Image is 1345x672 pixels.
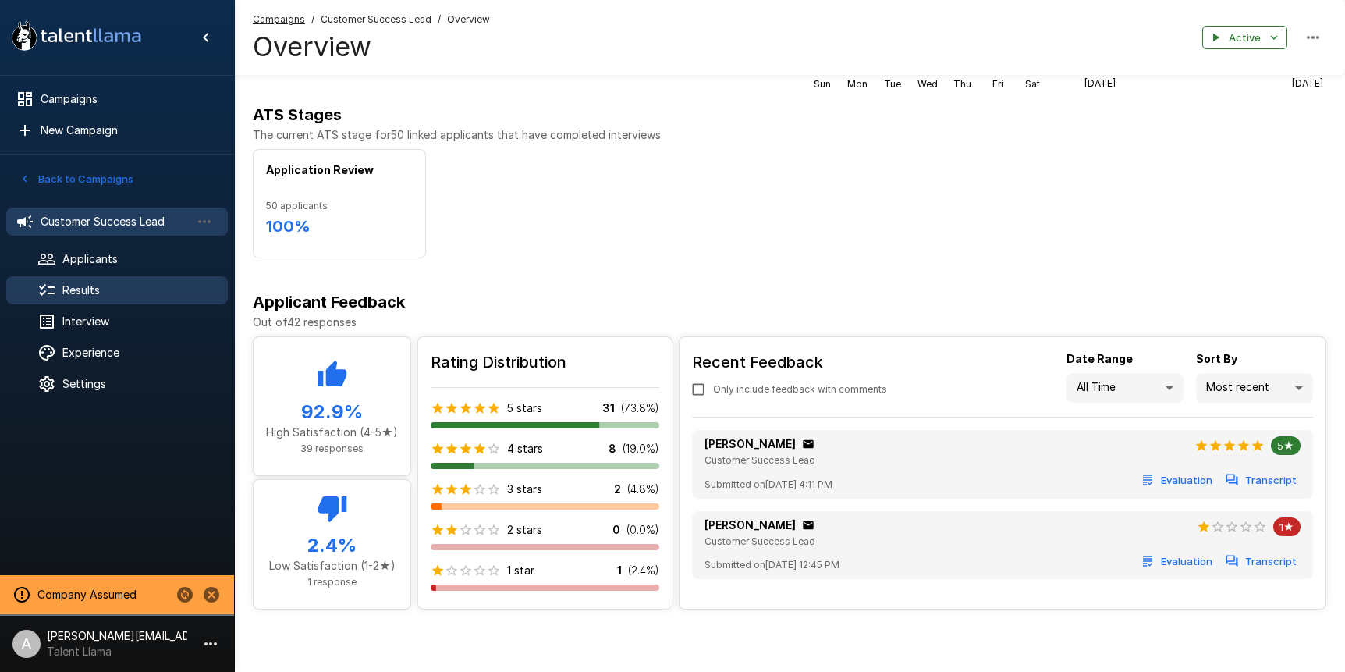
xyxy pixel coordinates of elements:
p: 4 stars [507,441,543,457]
span: 1 response [307,576,357,588]
b: Date Range [1066,352,1133,365]
span: Customer Success Lead [704,454,815,466]
p: 2 stars [507,522,542,538]
p: [PERSON_NAME] [704,436,796,452]
button: Transcript [1223,468,1301,492]
tspan: Wed [917,78,938,90]
h6: Recent Feedback [692,350,900,375]
p: ( 2.4 %) [628,563,659,578]
p: 31 [602,400,615,416]
p: ( 4.8 %) [627,482,659,497]
span: Submitted on [DATE] 12:45 PM [704,557,839,573]
b: Applicant Feedback [253,293,405,311]
p: ( 19.0 %) [623,441,659,457]
p: ( 0.0 %) [626,522,659,538]
p: [PERSON_NAME] [704,517,796,533]
tspan: Mon [847,78,868,90]
span: Only include feedback with comments [713,382,887,397]
b: ATS Stages [253,105,342,124]
h5: 2.4 % [266,533,398,558]
span: 1★ [1273,521,1301,533]
p: 2 [614,482,621,497]
p: ( 73.8 %) [621,400,659,416]
span: Submitted on [DATE] 4:11 PM [704,477,832,492]
span: 50 applicants [266,198,413,214]
h5: 92.9 % [266,400,398,425]
button: Transcript [1223,549,1301,574]
button: Evaluation [1138,549,1216,574]
div: Most recent [1196,373,1313,403]
p: High Satisfaction (4-5★) [266,425,398,440]
span: 5★ [1271,439,1301,452]
b: Application Review [266,163,374,176]
h6: 100 % [266,214,413,239]
div: Click to copy [802,438,814,450]
h4: Overview [253,30,490,63]
tspan: Sun [814,78,831,90]
p: 0 [612,522,620,538]
tspan: Sat [1025,78,1040,90]
u: Campaigns [253,13,305,25]
button: Evaluation [1138,468,1216,492]
span: / [438,12,441,27]
div: All Time [1066,373,1184,403]
tspan: [DATE] [1084,77,1116,89]
p: 1 [617,563,622,578]
h6: Rating Distribution [431,350,659,375]
button: Active [1202,26,1287,50]
b: Sort By [1196,352,1237,365]
tspan: Tue [884,78,901,90]
p: 5 stars [507,400,542,416]
p: 3 stars [507,482,542,497]
p: 1 star [507,563,534,578]
span: Customer Success Lead [321,12,431,27]
p: 8 [609,441,616,457]
p: Out of 42 responses [253,315,1326,330]
p: Low Satisfaction (1-2★) [266,558,398,574]
tspan: [DATE] [1292,77,1323,89]
tspan: Fri [992,78,1003,90]
span: / [311,12,314,27]
tspan: Thu [953,78,971,90]
div: Click to copy [802,519,814,532]
span: Overview [447,12,490,27]
p: The current ATS stage for 50 linked applicants that have completed interviews [253,127,1326,143]
span: Customer Success Lead [704,535,815,547]
span: 39 responses [300,443,364,454]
